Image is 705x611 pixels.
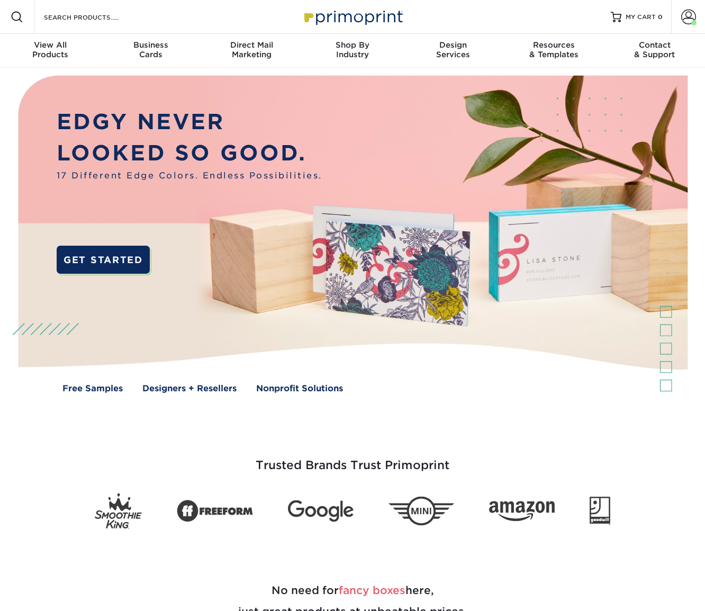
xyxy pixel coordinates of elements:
[300,5,405,28] img: Primoprint
[626,13,656,22] span: MY CART
[43,11,146,23] input: SEARCH PRODUCTS.....
[57,106,322,138] p: EDGY NEVER
[302,40,403,59] div: Industry
[302,40,403,50] span: Shop By
[489,501,555,522] img: Amazon
[202,40,302,50] span: Direct Mail
[202,40,302,59] div: Marketing
[403,34,503,68] a: DesignServices
[503,40,604,59] div: & Templates
[142,382,237,395] a: Designers + Resellers
[604,40,705,59] div: & Support
[288,500,354,522] img: Google
[604,40,705,50] span: Contact
[95,493,142,529] img: Smoothie King
[177,494,253,528] img: Freeform
[388,497,454,526] img: Mini
[101,40,201,50] span: Business
[658,13,663,21] span: 0
[503,40,604,50] span: Resources
[403,40,503,50] span: Design
[57,169,322,182] span: 17 Different Edge Colors. Endless Possibilities.
[43,433,662,485] h3: Trusted Brands Trust Primoprint
[604,34,705,68] a: Contact& Support
[590,497,610,525] img: Goodwill
[57,138,322,169] p: LOOKED SO GOOD.
[101,34,201,68] a: BusinessCards
[101,40,201,59] div: Cards
[57,246,150,274] a: GET STARTED
[62,382,123,395] a: Free Samples
[256,382,343,395] a: Nonprofit Solutions
[403,40,503,59] div: Services
[302,34,403,68] a: Shop ByIndustry
[503,34,604,68] a: Resources& Templates
[339,584,405,597] span: fancy boxes
[202,34,302,68] a: Direct MailMarketing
